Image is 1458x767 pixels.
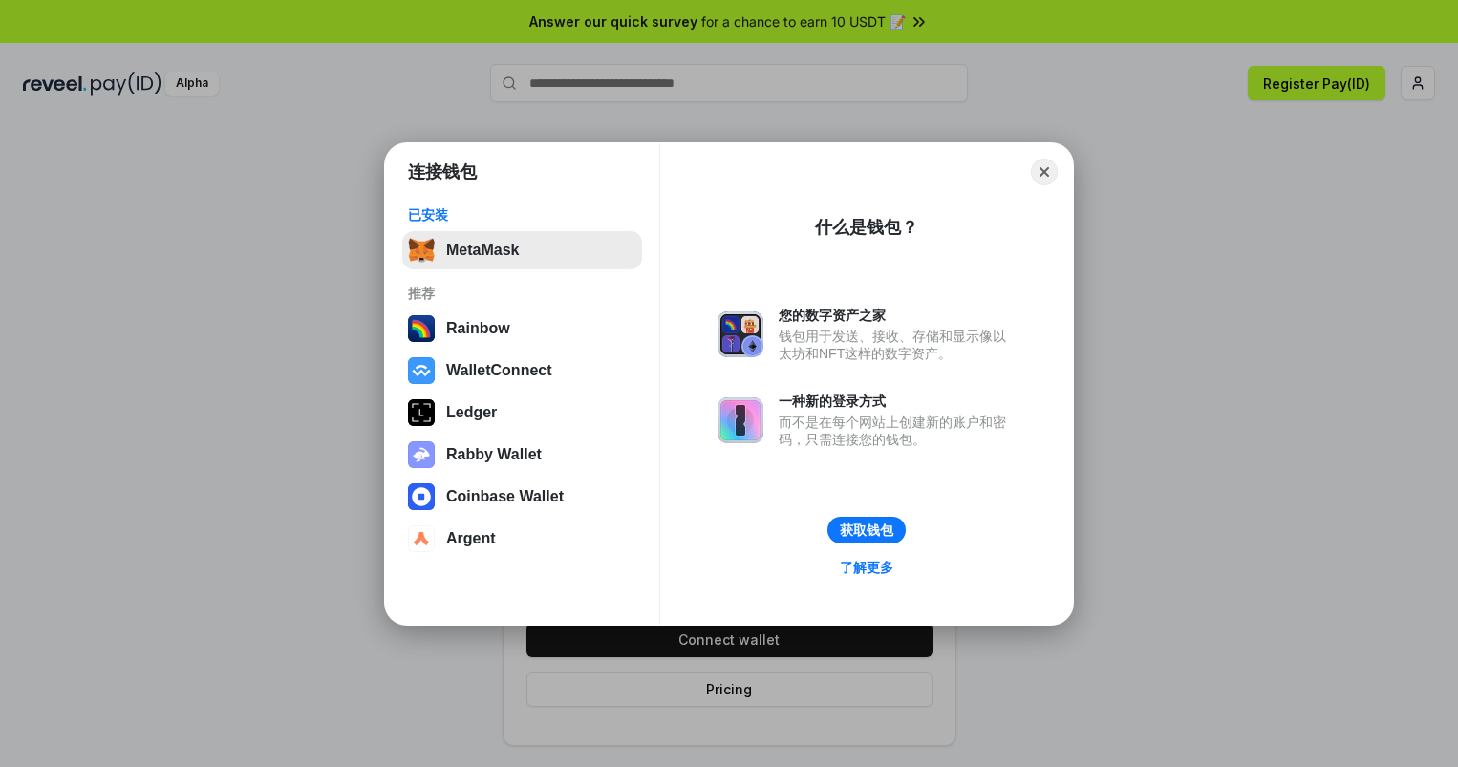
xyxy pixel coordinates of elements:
img: svg+xml,%3Csvg%20xmlns%3D%22http%3A%2F%2Fwww.w3.org%2F2000%2Fsvg%22%20fill%3D%22none%22%20viewBox... [718,397,763,443]
div: Rainbow [446,320,510,337]
div: MetaMask [446,242,519,259]
button: Rabby Wallet [402,436,642,474]
img: svg+xml,%3Csvg%20width%3D%2228%22%20height%3D%2228%22%20viewBox%3D%220%200%2028%2028%22%20fill%3D... [408,483,435,510]
button: WalletConnect [402,352,642,390]
div: 推荐 [408,285,636,302]
img: svg+xml,%3Csvg%20width%3D%2228%22%20height%3D%2228%22%20viewBox%3D%220%200%2028%2028%22%20fill%3D... [408,525,435,552]
div: 获取钱包 [840,522,893,539]
img: svg+xml,%3Csvg%20width%3D%2228%22%20height%3D%2228%22%20viewBox%3D%220%200%2028%2028%22%20fill%3D... [408,357,435,384]
img: svg+xml,%3Csvg%20xmlns%3D%22http%3A%2F%2Fwww.w3.org%2F2000%2Fsvg%22%20width%3D%2228%22%20height%3... [408,399,435,426]
div: WalletConnect [446,362,552,379]
div: 而不是在每个网站上创建新的账户和密码，只需连接您的钱包。 [779,414,1016,448]
button: Rainbow [402,309,642,348]
img: svg+xml,%3Csvg%20xmlns%3D%22http%3A%2F%2Fwww.w3.org%2F2000%2Fsvg%22%20fill%3D%22none%22%20viewBox... [718,311,763,357]
div: Ledger [446,404,497,421]
img: svg+xml,%3Csvg%20width%3D%22120%22%20height%3D%22120%22%20viewBox%3D%220%200%20120%20120%22%20fil... [408,315,435,342]
div: Argent [446,530,496,547]
div: 什么是钱包？ [815,216,918,239]
div: 一种新的登录方式 [779,393,1016,410]
button: Coinbase Wallet [402,478,642,516]
a: 了解更多 [828,555,905,580]
div: 了解更多 [840,559,893,576]
button: Ledger [402,394,642,432]
div: Coinbase Wallet [446,488,564,505]
div: 您的数字资产之家 [779,307,1016,324]
button: Close [1031,159,1058,185]
h1: 连接钱包 [408,160,477,183]
div: Rabby Wallet [446,446,542,463]
button: MetaMask [402,231,642,269]
button: Argent [402,520,642,558]
div: 钱包用于发送、接收、存储和显示像以太坊和NFT这样的数字资产。 [779,328,1016,362]
button: 获取钱包 [827,517,906,543]
img: svg+xml,%3Csvg%20fill%3D%22none%22%20height%3D%2233%22%20viewBox%3D%220%200%2035%2033%22%20width%... [408,237,435,264]
img: svg+xml,%3Csvg%20xmlns%3D%22http%3A%2F%2Fwww.w3.org%2F2000%2Fsvg%22%20fill%3D%22none%22%20viewBox... [408,441,435,468]
div: 已安装 [408,206,636,224]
